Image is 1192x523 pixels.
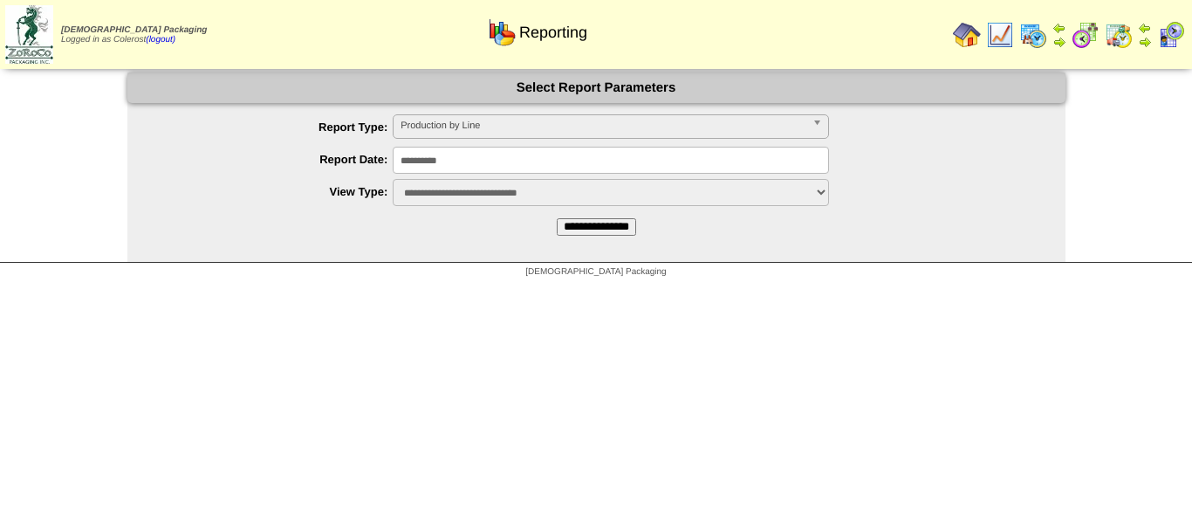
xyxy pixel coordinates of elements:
[162,185,394,198] label: View Type:
[1019,21,1047,49] img: calendarprod.gif
[162,120,394,134] label: Report Type:
[488,18,516,46] img: graph.gif
[162,153,394,166] label: Report Date:
[1138,35,1152,49] img: arrowright.gif
[953,21,981,49] img: home.gif
[986,21,1014,49] img: line_graph.gif
[127,72,1065,103] div: Select Report Parameters
[519,24,587,42] span: Reporting
[1105,21,1133,49] img: calendarinout.gif
[1052,35,1066,49] img: arrowright.gif
[5,5,53,64] img: zoroco-logo-small.webp
[61,25,207,45] span: Logged in as Colerost
[1157,21,1185,49] img: calendarcustomer.gif
[1072,21,1100,49] img: calendarblend.gif
[1138,21,1152,35] img: arrowleft.gif
[61,25,207,35] span: [DEMOGRAPHIC_DATA] Packaging
[401,115,805,136] span: Production by Line
[146,35,175,45] a: (logout)
[1052,21,1066,35] img: arrowleft.gif
[525,267,666,277] span: [DEMOGRAPHIC_DATA] Packaging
